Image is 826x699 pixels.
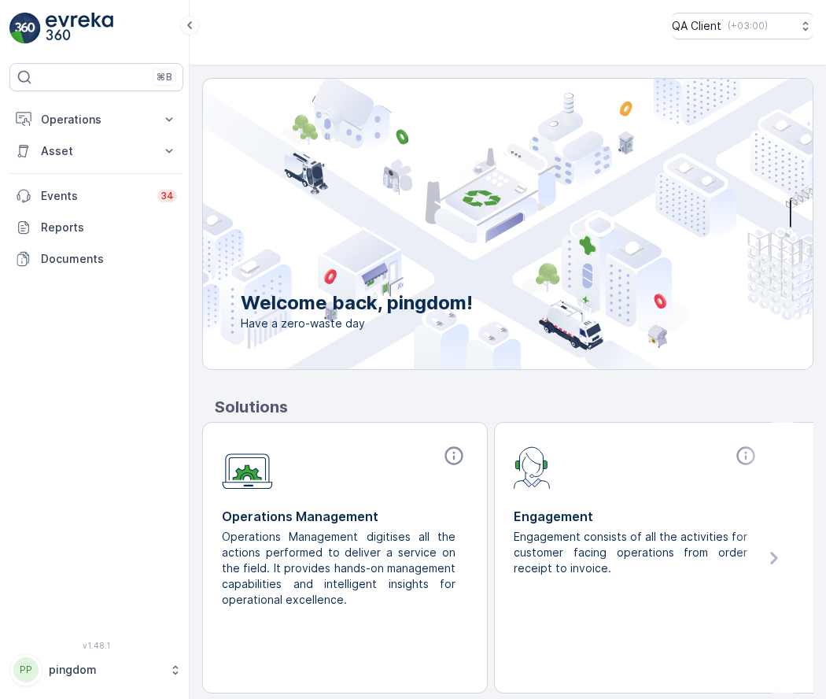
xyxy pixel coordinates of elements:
img: module-icon [514,445,551,489]
span: v 1.48.1 [9,641,183,650]
p: Welcome back, pingdom! [241,290,473,316]
p: Engagement [514,507,760,526]
p: Reports [41,220,177,235]
button: QA Client(+03:00) [672,13,813,39]
div: PP [13,657,39,682]
span: Have a zero-waste day [241,316,473,331]
p: ( +03:00 ) [728,20,768,32]
img: city illustration [132,79,813,369]
p: QA Client [672,18,721,34]
p: Documents [41,251,177,267]
p: pingdom [49,662,161,678]
p: ⌘B [157,71,172,83]
img: logo [9,13,41,44]
button: Asset [9,135,183,167]
p: Events [41,188,148,204]
a: Reports [9,212,183,243]
img: module-icon [222,445,273,490]
p: Solutions [215,395,813,419]
button: PPpingdom [9,653,183,686]
img: logo_light-DOdMpM7g.png [46,13,113,44]
button: Operations [9,104,183,135]
p: Operations Management [222,507,468,526]
p: Operations Management digitises all the actions performed to deliver a service on the field. It p... [222,529,455,608]
a: Events34 [9,180,183,212]
p: Engagement consists of all the activities for customer facing operations from order receipt to in... [514,529,747,576]
p: Asset [41,143,152,159]
p: Operations [41,112,152,128]
a: Documents [9,243,183,275]
p: 34 [160,190,174,202]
